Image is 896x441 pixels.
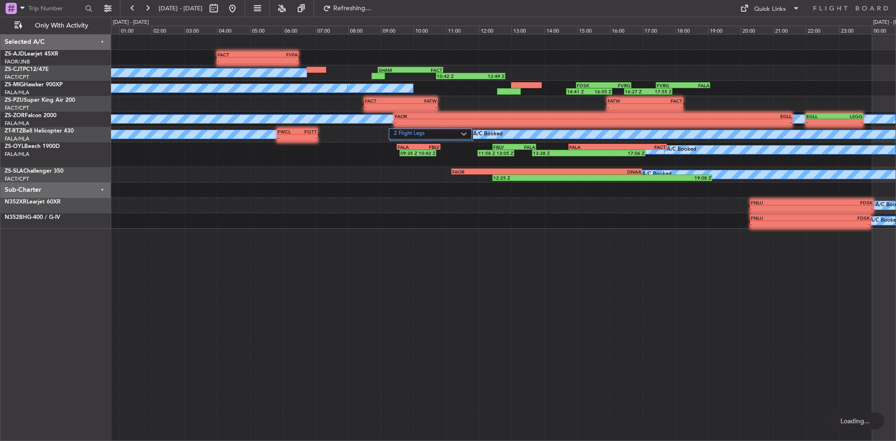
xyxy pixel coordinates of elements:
[5,67,23,72] span: ZS-CJT
[773,26,806,34] div: 21:00
[184,26,217,34] div: 03:00
[493,175,602,181] div: 12:25 Z
[496,150,513,156] div: 13:05 Z
[278,129,297,134] div: FWCL
[419,144,440,150] div: FBLV
[159,4,203,13] span: [DATE] - [DATE]
[315,26,348,34] div: 07:00
[589,150,645,156] div: 17:06 Z
[657,83,683,88] div: FVRG
[625,89,648,94] div: 16:27 Z
[593,119,791,125] div: -
[5,120,29,127] a: FALA/HLA
[394,130,462,138] label: 2 Flight Legs
[514,144,535,150] div: FALA
[152,26,184,34] div: 02:00
[751,206,812,211] div: -
[401,104,437,110] div: -
[5,89,29,96] a: FALA/HLA
[398,144,419,150] div: FALA
[5,82,63,88] a: ZS-MIGHawker 900XP
[217,52,258,57] div: FACT
[5,168,63,174] a: ZS-SLAChallenger 350
[378,67,410,73] div: SHAM
[735,1,805,16] button: Quick Links
[751,221,810,227] div: -
[113,19,149,27] div: [DATE] - [DATE]
[297,129,317,134] div: FQTT
[365,104,401,110] div: -
[683,83,710,88] div: FALA
[333,5,372,12] span: Refreshing...
[5,58,30,65] a: FAOR/JNB
[319,1,375,16] button: Refreshing...
[411,67,442,73] div: FACT
[812,200,873,205] div: FDSK
[806,113,834,119] div: EGLL
[5,105,29,112] a: FACT/CPT
[5,144,60,149] a: ZS-OYLBeech 1900D
[5,128,22,134] span: ZT-RTZ
[708,26,741,34] div: 19:00
[5,51,58,57] a: ZS-AJDLearjet 45XR
[834,119,862,125] div: -
[839,26,872,34] div: 23:00
[610,26,643,34] div: 16:00
[812,206,873,211] div: -
[806,26,839,34] div: 22:00
[401,98,437,104] div: FATW
[473,127,503,141] div: A/C Booked
[395,119,593,125] div: -
[577,83,603,88] div: FDSK
[437,73,470,79] div: 10:42 Z
[5,199,27,205] span: N352XR
[479,26,511,34] div: 12:00
[413,26,446,34] div: 10:00
[511,26,544,34] div: 13:00
[569,144,617,150] div: FALA
[250,26,283,34] div: 05:00
[667,143,696,157] div: A/C Booked
[278,135,297,140] div: -
[471,73,504,79] div: 12:49 Z
[608,104,645,110] div: -
[258,58,298,63] div: -
[5,135,29,142] a: FALA/HLA
[5,74,29,81] a: FACT/CPT
[5,113,25,119] span: ZS-ZOR
[452,169,547,175] div: FAOR
[567,89,589,94] div: 14:41 Z
[608,98,645,104] div: FATW
[806,119,834,125] div: -
[618,144,666,150] div: FACT
[5,128,74,134] a: ZT-RTZBell Helicopter 430
[365,98,401,104] div: FACT
[461,132,467,136] img: arrow-gray.svg
[24,22,98,29] span: Only With Activity
[5,98,24,103] span: ZS-PZU
[5,215,60,220] a: N352BHG-400 / G-IV
[811,221,870,227] div: -
[751,215,810,221] div: FNLU
[493,144,514,150] div: FBLV
[826,413,884,429] div: Loading...
[834,113,862,119] div: LSGG
[547,169,642,175] div: DNAA
[400,150,418,156] div: 09:35 Z
[5,199,61,205] a: N352XRLearjet 60XR
[5,82,24,88] span: ZS-MIG
[348,26,381,34] div: 08:00
[5,168,23,174] span: ZS-SLA
[5,98,75,103] a: ZS-PZUSuper King Air 200
[604,83,630,88] div: FVRG
[577,26,610,34] div: 15:00
[645,104,682,110] div: -
[5,144,24,149] span: ZS-OYL
[217,58,258,63] div: -
[217,26,250,34] div: 04:00
[593,113,791,119] div: EGLL
[381,26,413,34] div: 09:00
[28,1,82,15] input: Trip Number
[741,26,773,34] div: 20:00
[533,150,589,156] div: 13:38 Z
